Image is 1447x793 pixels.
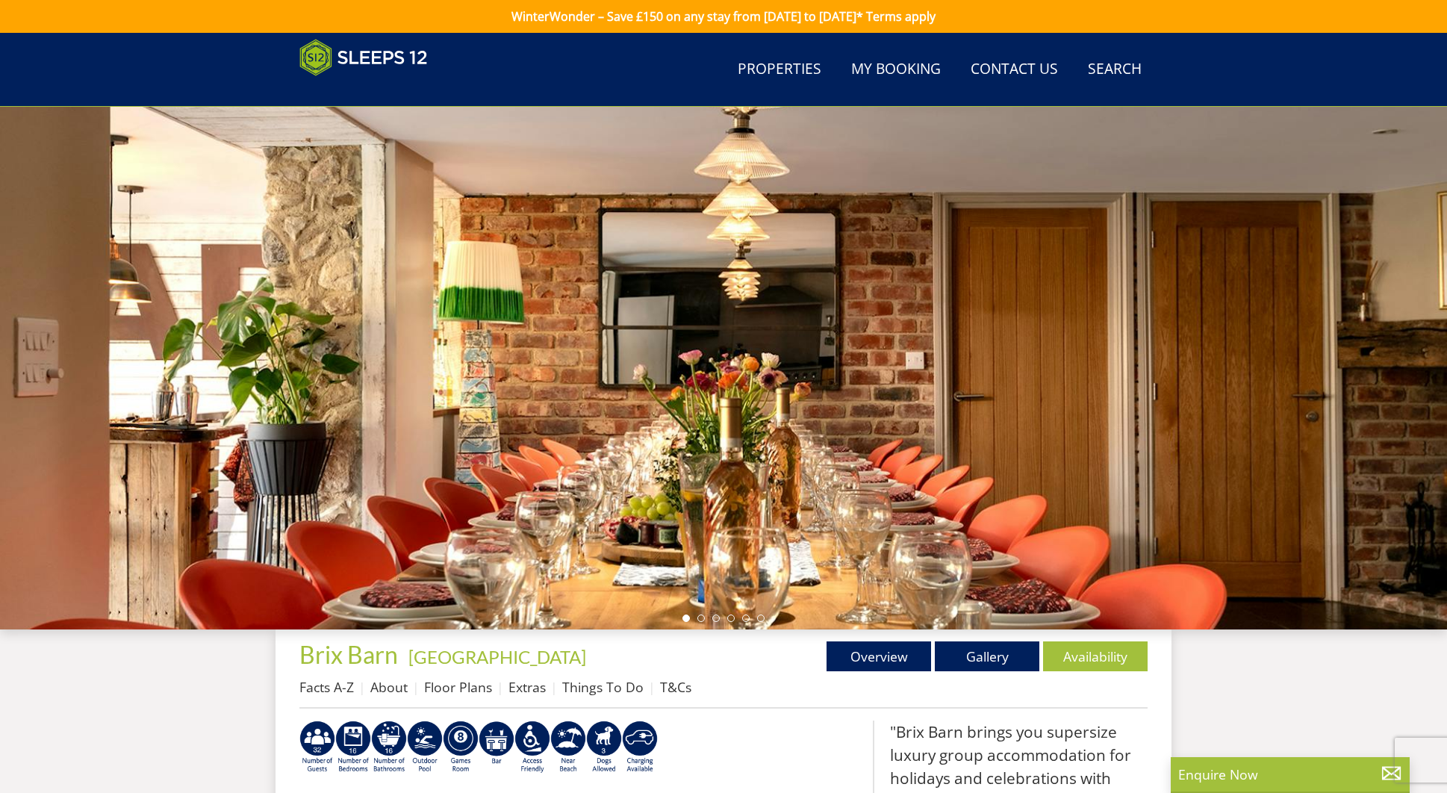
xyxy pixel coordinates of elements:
[550,721,586,774] img: AD_4nXe7lJTbYb9d3pOukuYsm3GQOjQ0HANv8W51pVFfFFAC8dZrqJkVAnU455fekK_DxJuzpgZXdFqYqXRzTpVfWE95bX3Bz...
[407,721,443,774] img: AD_4nXeOeoZYYFbcIrK8VJ-Yel_F5WZAmFlCetvuwxNgd48z_c1TdkEuosSEhAngu0V0Prru5JaX1W-iip4kcDOBRFkhAt4fK...
[371,721,407,774] img: AD_4nXch-4EJefY1GhM2DvwqmYBA_yj-vkJcblfpK-qQtubdImd40T1cwuqyXdC3n0WM_qTiUBjveRpszxXU4hJOOUL1QrkcI...
[299,678,354,696] a: Facts A-Z
[299,640,402,669] a: Brix Barn
[508,678,546,696] a: Extras
[562,678,644,696] a: Things To Do
[402,646,586,668] span: -
[479,721,514,774] img: AD_4nXeoESQrZGdLy00R98_kogwygo_PeSlIimS8SmfE5_YPERmXwKu8rsJULnYuMdgFHiEpzhh4OkqO_G8iXldKifRlISpq9...
[299,39,428,76] img: Sleeps 12
[424,678,492,696] a: Floor Plans
[514,721,550,774] img: AD_4nXe3VD57-M2p5iq4fHgs6WJFzKj8B0b3RcPFe5LKK9rgeZlFmFoaMJPsJOOJzc7Q6RMFEqsjIZ5qfEJu1txG3QLmI_2ZW...
[408,646,586,668] a: [GEOGRAPHIC_DATA]
[1043,641,1148,671] a: Availability
[1082,53,1148,87] a: Search
[965,53,1064,87] a: Contact Us
[299,640,398,669] span: Brix Barn
[335,721,371,774] img: AD_4nXcixxTYL9EuIXaCyrpUwCDi1Rt-wFrzowDoTlatmSjHPSvKv9upydgBtRRW_zrFysMDh41dxbPNNFqn1KkX-4zPI4WS0...
[292,85,449,98] iframe: Customer reviews powered by Trustpilot
[443,721,479,774] img: AD_4nXdrZMsjcYNLGsKuA84hRzvIbesVCpXJ0qqnwZoX5ch9Zjv73tWe4fnFRs2gJ9dSiUubhZXckSJX_mqrZBmYExREIfryF...
[660,678,691,696] a: T&Cs
[845,53,947,87] a: My Booking
[299,721,335,774] img: AD_4nXfhAsqp19rmco6MP9LjS5qmhNOHgEChExPDZ4_TaoASsKU6EOfMVF2c7cPiq2PCd_On2Nycx6NX3SIEbeqx8grUTHAsg...
[622,721,658,774] img: AD_4nXcnT2OPG21WxYUhsl9q61n1KejP7Pk9ESVM9x9VetD-X_UXXoxAKaMRZGYNcSGiAsmGyKm0QlThER1osyFXNLmuYOVBV...
[827,641,931,671] a: Overview
[732,53,827,87] a: Properties
[586,721,622,774] img: AD_4nXd-jT5hHNksAPWhJAIRxcx8XLXGdLx_6Uzm9NHovndzqQrDZpGlbnGCADDtZpqPUzV0ZgC6WJCnnG57WItrTqLb6w-_3...
[370,678,408,696] a: About
[935,641,1039,671] a: Gallery
[1178,765,1402,784] p: Enquire Now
